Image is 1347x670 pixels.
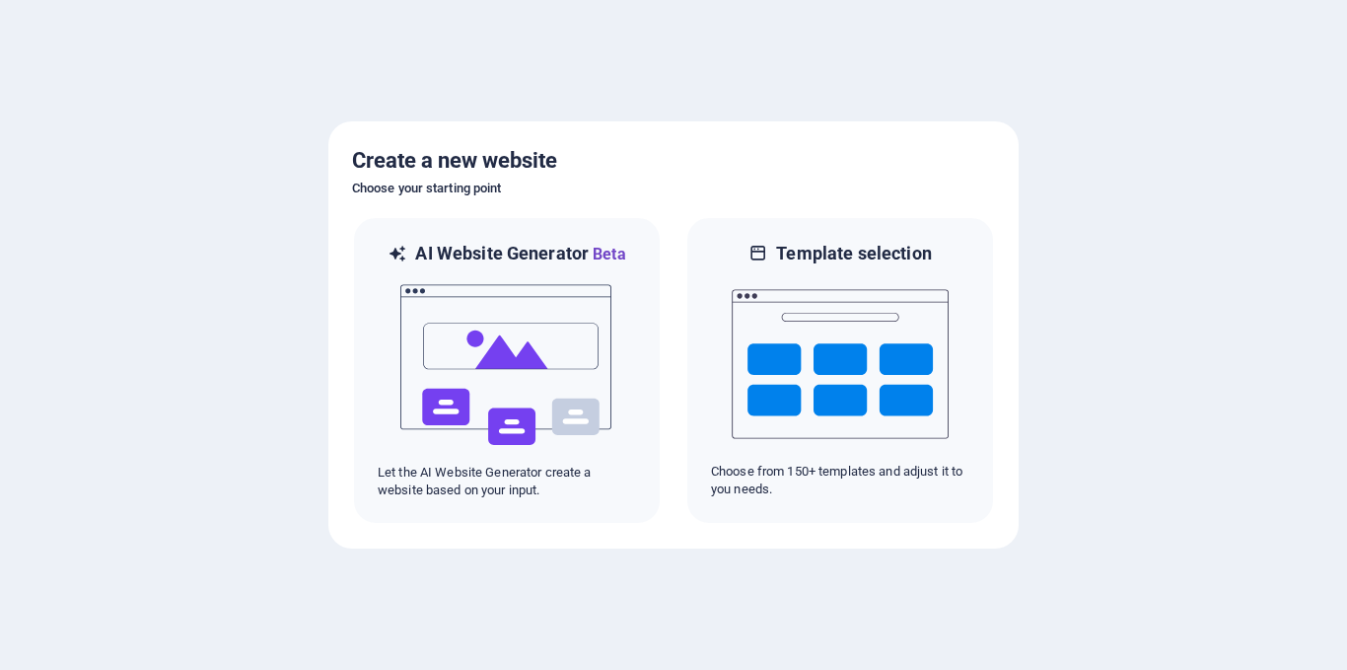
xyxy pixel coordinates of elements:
[352,177,995,200] h6: Choose your starting point
[378,464,636,499] p: Let the AI Website Generator create a website based on your input.
[589,245,626,263] span: Beta
[352,216,662,525] div: AI Website GeneratorBetaaiLet the AI Website Generator create a website based on your input.
[776,242,931,265] h6: Template selection
[711,463,969,498] p: Choose from 150+ templates and adjust it to you needs.
[398,266,615,464] img: ai
[685,216,995,525] div: Template selectionChoose from 150+ templates and adjust it to you needs.
[415,242,625,266] h6: AI Website Generator
[352,145,995,177] h5: Create a new website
